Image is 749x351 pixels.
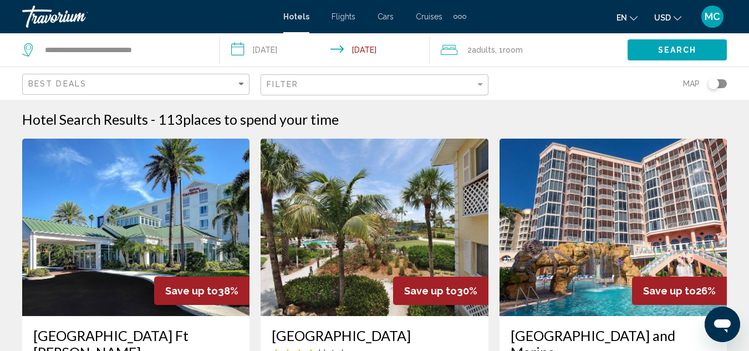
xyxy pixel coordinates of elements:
[467,42,495,58] span: 2
[154,277,249,305] div: 38%
[22,6,272,28] a: Travorium
[261,139,488,316] img: Hotel image
[503,45,523,54] span: Room
[332,12,355,21] a: Flights
[267,80,298,89] span: Filter
[643,285,696,297] span: Save up to
[151,111,155,128] span: -
[183,111,339,128] span: places to spend your time
[28,80,246,89] mat-select: Sort by
[683,76,700,91] span: Map
[220,33,429,67] button: Check-in date: Sep 19, 2025 Check-out date: Sep 21, 2025
[165,285,218,297] span: Save up to
[272,327,477,344] a: [GEOGRAPHIC_DATA]
[22,139,249,316] img: Hotel image
[654,9,681,26] button: Change currency
[472,45,495,54] span: Adults
[658,46,697,55] span: Search
[28,79,86,88] span: Best Deals
[654,13,671,22] span: USD
[616,13,627,22] span: en
[378,12,394,21] a: Cars
[632,277,727,305] div: 26%
[700,79,727,89] button: Toggle map
[430,33,628,67] button: Travelers: 2 adults, 0 children
[698,5,727,28] button: User Menu
[500,139,727,316] img: Hotel image
[416,12,442,21] a: Cruises
[705,11,720,22] span: MC
[22,111,148,128] h1: Hotel Search Results
[404,285,457,297] span: Save up to
[628,39,727,60] button: Search
[495,42,523,58] span: , 1
[393,277,488,305] div: 30%
[158,111,339,128] h2: 113
[454,8,466,26] button: Extra navigation items
[616,9,638,26] button: Change language
[283,12,309,21] a: Hotels
[705,307,740,342] iframe: Button to launch messaging window
[261,74,488,96] button: Filter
